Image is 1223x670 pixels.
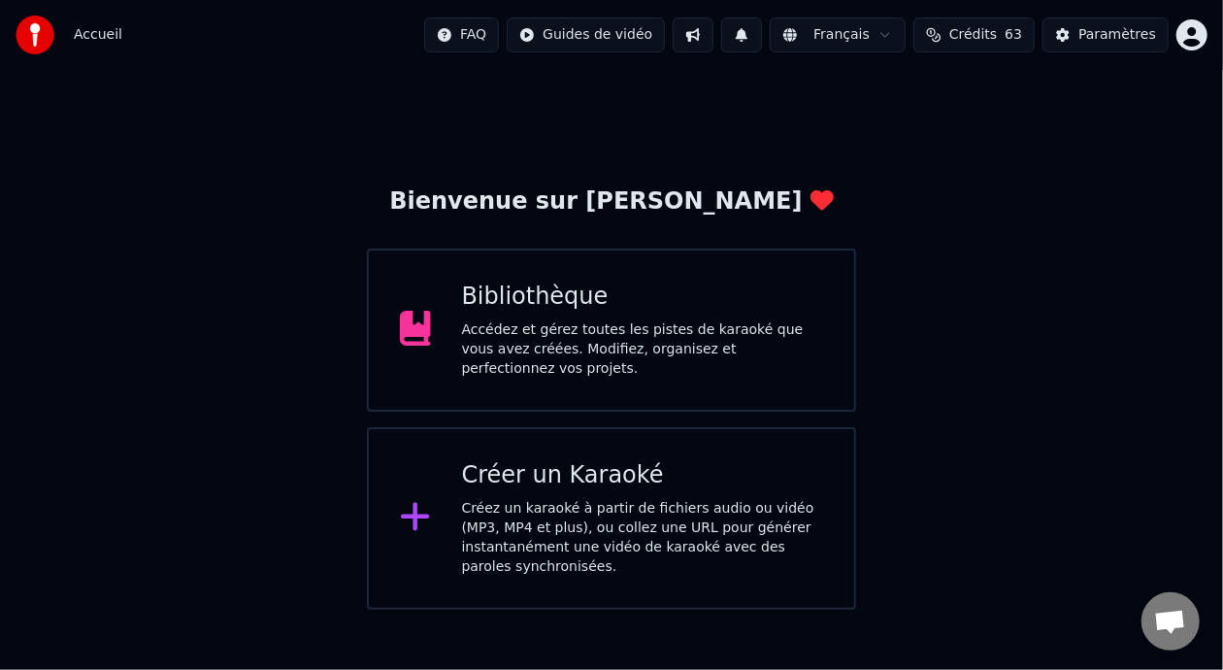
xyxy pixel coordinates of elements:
button: Paramètres [1042,17,1169,52]
span: 63 [1005,25,1022,45]
div: Ouvrir le chat [1141,592,1200,651]
span: Accueil [74,25,122,45]
div: Bibliothèque [462,282,824,313]
button: Crédits63 [913,17,1035,52]
div: Créer un Karaoké [462,460,824,491]
img: youka [16,16,54,54]
nav: breadcrumb [74,25,122,45]
span: Crédits [949,25,997,45]
div: Bienvenue sur [PERSON_NAME] [389,186,833,218]
button: FAQ [424,17,499,52]
div: Paramètres [1078,25,1156,45]
div: Accédez et gérez toutes les pistes de karaoké que vous avez créées. Modifiez, organisez et perfec... [462,320,824,379]
div: Créez un karaoké à partir de fichiers audio ou vidéo (MP3, MP4 et plus), ou collez une URL pour g... [462,499,824,577]
button: Guides de vidéo [507,17,665,52]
